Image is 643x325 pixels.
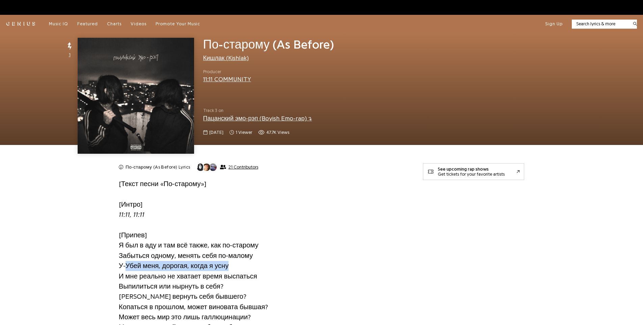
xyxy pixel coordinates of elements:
span: Charts [107,22,122,26]
span: 1 viewer [236,129,252,136]
a: 11:11 COMMUNITY [203,76,251,82]
i: 11:11, 11:11 [119,211,144,218]
a: Пацанский эмо-рэп (Boyish Emo-rap) [203,115,312,121]
button: Sign Up [545,21,563,27]
span: [DATE] [209,129,223,136]
span: Producer [203,68,251,75]
a: Music IQ [49,21,68,27]
input: Search lyrics & more [572,21,629,27]
span: Music IQ [49,22,68,26]
a: Videos [131,21,146,27]
span: Promote Your Music [156,22,200,26]
span: Videos [131,22,146,26]
a: Кишлак (Kishlak) [203,55,249,61]
a: Featured [77,21,98,27]
span: 1 [69,52,71,58]
a: Promote Your Music [156,21,200,27]
a: Charts [107,21,122,27]
span: 47,693 views [258,129,289,136]
h2: По-старому (As Before) Lyrics [126,164,190,170]
div: See upcoming rap shows [438,167,505,172]
button: 21 Contributors [196,163,258,171]
span: 47.7K views [266,129,289,136]
span: Featured [77,22,98,26]
div: Get tickets for your favorite artists [438,172,505,177]
span: По-старому (As Before) [203,38,334,51]
span: 21 Contributors [229,165,258,170]
img: Cover art for По-старому (As Before) by Кишлак (Kishlak) [78,38,194,154]
span: Track 3 on [203,107,414,114]
span: 1 viewer [230,129,252,136]
a: See upcoming rap showsGet tickets for your favorite artists [423,163,524,180]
